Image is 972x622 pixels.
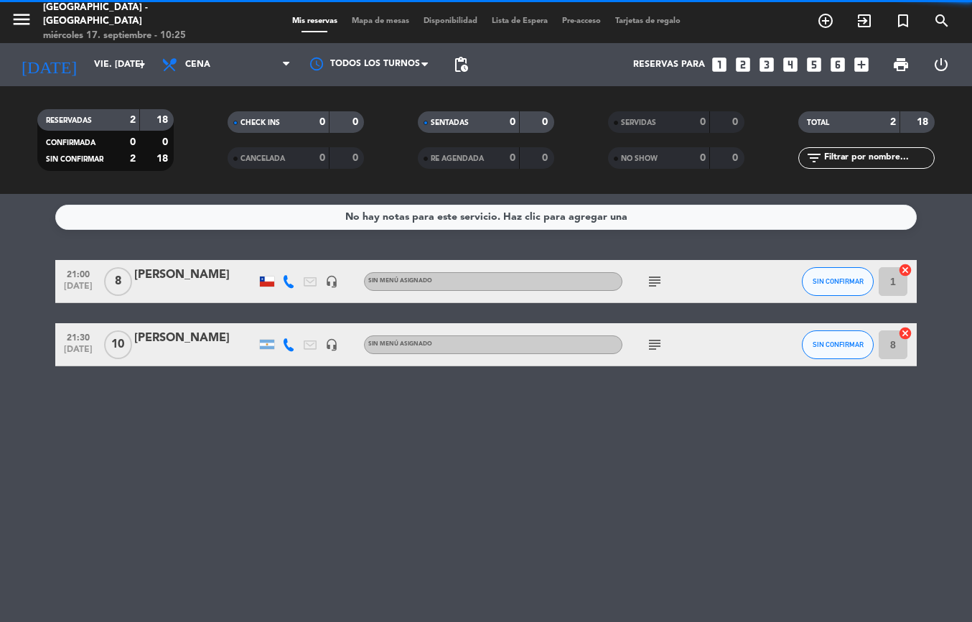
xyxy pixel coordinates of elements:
i: [DATE] [11,49,87,80]
strong: 2 [890,117,896,127]
i: exit_to_app [856,12,873,29]
span: 10 [104,330,132,359]
i: looks_3 [757,55,776,74]
span: [DATE] [60,345,96,361]
strong: 0 [319,117,325,127]
span: Mapa de mesas [345,17,416,25]
i: subject [646,273,663,290]
i: power_settings_new [933,56,950,73]
strong: 18 [156,115,171,125]
i: search [933,12,950,29]
span: [DATE] [60,282,96,298]
span: 21:00 [60,265,96,282]
div: [GEOGRAPHIC_DATA] - [GEOGRAPHIC_DATA] [43,1,233,29]
i: looks_two [734,55,752,74]
i: looks_5 [805,55,823,74]
span: NO SHOW [621,155,658,162]
span: pending_actions [452,56,469,73]
span: Tarjetas de regalo [608,17,688,25]
span: print [892,56,910,73]
span: Mis reservas [285,17,345,25]
strong: 0 [510,117,515,127]
strong: 0 [352,117,361,127]
span: SIN CONFIRMAR [813,277,864,285]
span: 8 [104,267,132,296]
strong: 0 [732,153,741,163]
span: SENTADAS [431,119,469,126]
i: turned_in_not [894,12,912,29]
span: Sin menú asignado [368,341,432,347]
strong: 0 [352,153,361,163]
strong: 0 [162,137,171,147]
div: No hay notas para este servicio. Haz clic para agregar una [345,209,627,226]
span: CHECK INS [240,119,280,126]
i: arrow_drop_down [134,56,151,73]
strong: 0 [510,153,515,163]
span: RE AGENDADA [431,155,484,162]
span: 21:30 [60,328,96,345]
span: TOTAL [807,119,829,126]
span: SERVIDAS [621,119,656,126]
strong: 0 [542,153,551,163]
span: Sin menú asignado [368,278,432,284]
i: looks_6 [828,55,847,74]
i: looks_one [710,55,729,74]
i: cancel [898,263,912,277]
span: Disponibilidad [416,17,485,25]
strong: 0 [319,153,325,163]
strong: 0 [700,117,706,127]
strong: 0 [130,137,136,147]
i: looks_4 [781,55,800,74]
strong: 18 [917,117,931,127]
strong: 2 [130,154,136,164]
span: Reservas para [633,60,705,70]
i: headset_mic [325,338,338,351]
div: LOG OUT [921,43,961,86]
i: filter_list [805,149,823,167]
i: menu [11,9,32,30]
i: add_box [852,55,871,74]
i: add_circle_outline [817,12,834,29]
span: Lista de Espera [485,17,555,25]
strong: 0 [542,117,551,127]
button: menu [11,9,32,35]
span: CANCELADA [240,155,285,162]
span: SIN CONFIRMAR [813,340,864,348]
span: CONFIRMADA [46,139,95,147]
button: SIN CONFIRMAR [802,330,874,359]
strong: 18 [156,154,171,164]
i: headset_mic [325,275,338,288]
span: SIN CONFIRMAR [46,156,103,163]
span: Pre-acceso [555,17,608,25]
strong: 0 [732,117,741,127]
strong: 0 [700,153,706,163]
div: [PERSON_NAME] [134,266,256,284]
span: Cena [185,60,210,70]
div: [PERSON_NAME] [134,329,256,348]
i: cancel [898,326,912,340]
i: subject [646,336,663,353]
input: Filtrar por nombre... [823,150,934,166]
div: miércoles 17. septiembre - 10:25 [43,29,233,43]
button: SIN CONFIRMAR [802,267,874,296]
strong: 2 [130,115,136,125]
span: RESERVADAS [46,117,92,124]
